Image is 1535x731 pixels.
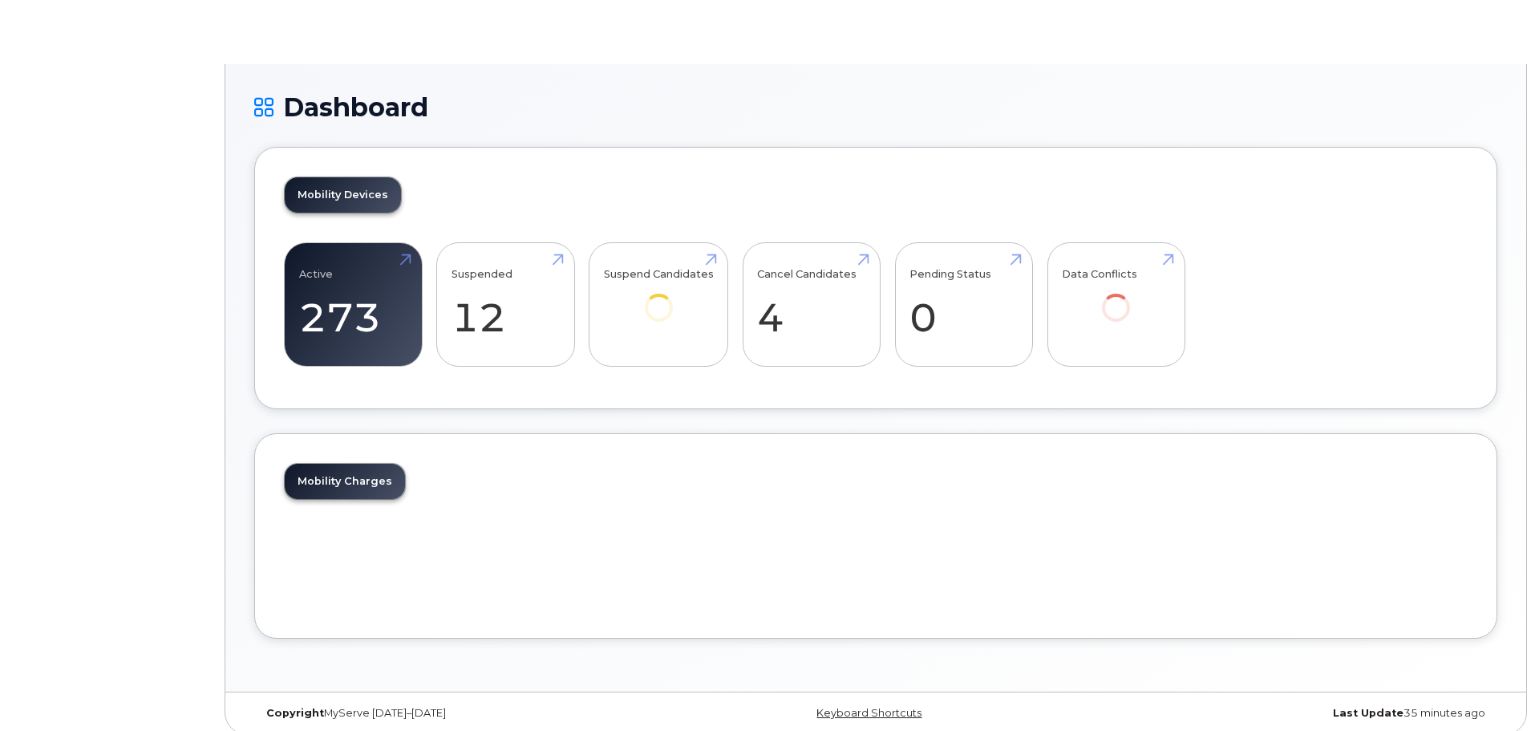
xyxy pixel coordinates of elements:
[266,707,324,719] strong: Copyright
[816,707,921,719] a: Keyboard Shortcuts
[285,177,401,213] a: Mobility Devices
[1062,252,1170,344] a: Data Conflicts
[909,252,1018,358] a: Pending Status 0
[1333,707,1403,719] strong: Last Update
[299,252,407,358] a: Active 273
[1083,707,1497,720] div: 35 minutes ago
[757,252,865,358] a: Cancel Candidates 4
[604,252,714,344] a: Suspend Candidates
[254,93,1497,121] h1: Dashboard
[452,252,560,358] a: Suspended 12
[285,464,405,499] a: Mobility Charges
[254,707,669,720] div: MyServe [DATE]–[DATE]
